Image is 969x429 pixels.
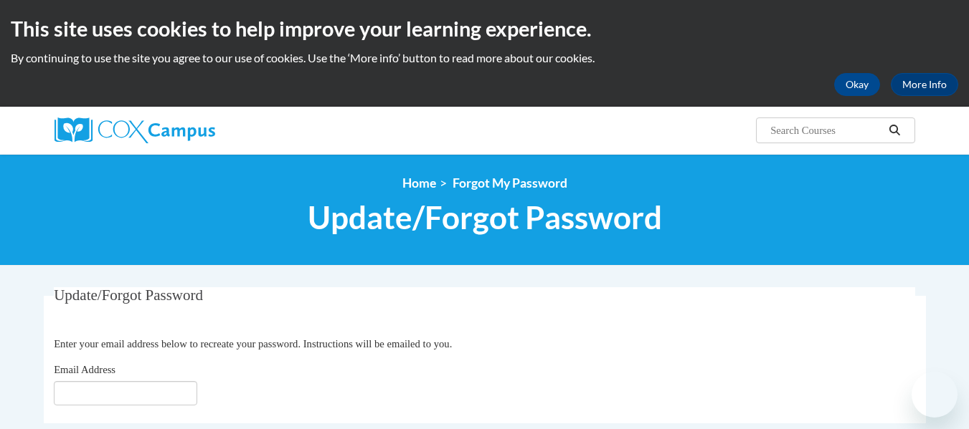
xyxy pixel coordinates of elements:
h2: This site uses cookies to help improve your learning experience. [11,14,958,43]
img: Cox Campus [55,117,215,143]
p: By continuing to use the site you agree to our use of cookies. Use the ‘More info’ button to read... [11,50,958,66]
input: Search Courses [769,122,884,139]
input: Email [54,381,197,405]
span: Email Address [54,364,115,375]
span: Forgot My Password [453,175,567,191]
a: Home [402,175,436,191]
span: Update/Forgot Password [308,198,662,236]
a: Cox Campus [55,117,327,143]
button: Search [884,122,905,139]
a: More Info [891,73,958,96]
button: Okay [834,73,880,96]
span: Update/Forgot Password [54,286,203,304]
span: Enter your email address below to recreate your password. Instructions will be emailed to you. [54,338,452,350]
iframe: Button to launch messaging window [912,372,958,418]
